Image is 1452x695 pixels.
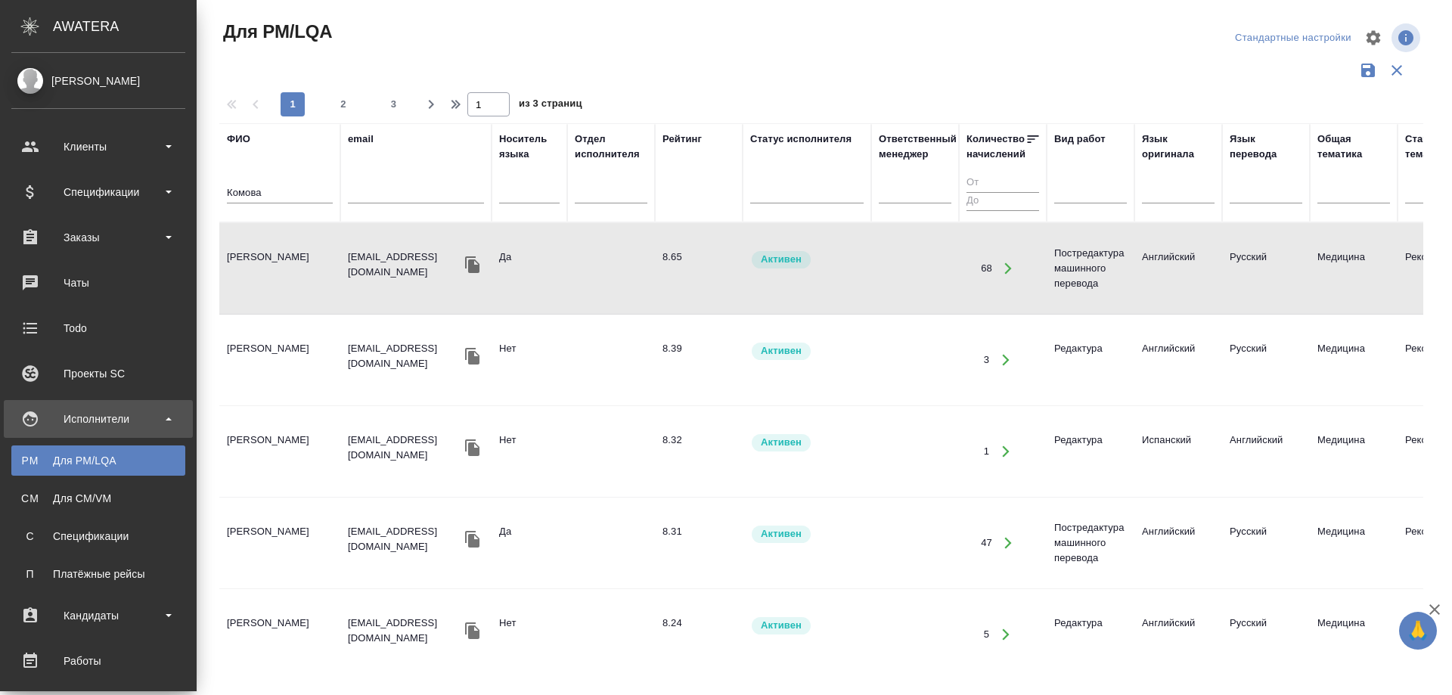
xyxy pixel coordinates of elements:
[761,252,802,267] p: Активен
[382,97,406,112] span: 3
[1134,242,1222,295] td: Английский
[750,341,864,361] div: Рядовой исполнитель: назначай с учетом рейтинга
[4,355,193,392] a: Проекты SC
[1230,132,1302,162] div: Язык перевода
[4,309,193,347] a: Todo
[1134,608,1222,661] td: Английский
[348,616,461,646] p: [EMAIL_ADDRESS][DOMAIN_NAME]
[11,135,185,158] div: Клиенты
[11,604,185,627] div: Кандидаты
[662,433,735,448] div: перевод хороший. Желательно использовать переводчика с редактором, но для несложных заказов возмо...
[331,97,355,112] span: 2
[750,524,864,545] div: Рядовой исполнитель: назначай с учетом рейтинга
[750,616,864,636] div: Рядовой исполнитель: назначай с учетом рейтинга
[19,566,178,582] div: Платёжные рейсы
[11,362,185,385] div: Проекты SC
[331,92,355,116] button: 2
[1142,132,1215,162] div: Язык оригинала
[519,95,582,116] span: из 3 страниц
[219,334,340,386] td: [PERSON_NAME]
[348,524,461,554] p: [EMAIL_ADDRESS][DOMAIN_NAME]
[990,345,1021,376] button: Открыть работы
[993,528,1024,559] button: Открыть работы
[990,436,1021,467] button: Открыть работы
[1405,615,1431,647] span: 🙏
[750,132,852,147] div: Статус исполнителя
[11,181,185,203] div: Спецификации
[761,343,802,358] p: Активен
[219,517,340,569] td: [PERSON_NAME]
[750,250,864,270] div: Рядовой исполнитель: назначай с учетом рейтинга
[461,253,484,276] button: Скопировать
[382,92,406,116] button: 3
[219,608,340,661] td: [PERSON_NAME]
[981,535,992,551] div: 47
[1317,132,1390,162] div: Общая тематика
[19,453,178,468] div: Для PM/LQA
[492,242,567,295] td: Да
[1222,334,1310,386] td: Русский
[1047,425,1134,478] td: Редактура
[1047,334,1134,386] td: Редактура
[1310,425,1398,478] td: Медицина
[461,436,484,459] button: Скопировать
[11,445,185,476] a: PMДля PM/LQA
[348,341,461,371] p: [EMAIL_ADDRESS][DOMAIN_NAME]
[966,174,1039,193] input: От
[499,132,560,162] div: Носитель языка
[492,425,567,478] td: Нет
[11,483,185,513] a: CMДля CM/VM
[4,264,193,302] a: Чаты
[348,433,461,463] p: [EMAIL_ADDRESS][DOMAIN_NAME]
[11,73,185,89] div: [PERSON_NAME]
[1134,334,1222,386] td: Английский
[11,650,185,672] div: Работы
[492,608,567,661] td: Нет
[1310,242,1398,295] td: Медицина
[1399,612,1437,650] button: 🙏
[966,132,1025,162] div: Количество начислений
[1054,132,1106,147] div: Вид работ
[4,642,193,680] a: Работы
[227,132,250,147] div: ФИО
[492,334,567,386] td: Нет
[662,341,735,356] div: перевод хороший. Желательно использовать переводчика с редактором, но для несложных заказов возмо...
[981,261,992,276] div: 68
[461,619,484,642] button: Скопировать
[761,618,802,633] p: Активен
[219,242,340,295] td: [PERSON_NAME]
[984,627,989,642] div: 5
[1222,425,1310,478] td: Английский
[1354,56,1382,85] button: Сохранить фильтры
[575,132,647,162] div: Отдел исполнителя
[348,250,461,280] p: [EMAIL_ADDRESS][DOMAIN_NAME]
[761,435,802,450] p: Активен
[1310,608,1398,661] td: Медицина
[1355,20,1391,56] span: Настроить таблицу
[1222,608,1310,661] td: Русский
[1134,517,1222,569] td: Английский
[492,517,567,569] td: Да
[11,317,185,340] div: Todo
[348,132,374,147] div: email
[662,250,735,265] div: перевод отличный. Редактура не нужна, корректор/ приемка по качеству может быть нужна
[990,619,1021,650] button: Открыть работы
[11,271,185,294] div: Чаты
[966,192,1039,211] input: До
[461,345,484,368] button: Скопировать
[993,253,1024,284] button: Открыть работы
[53,11,197,42] div: AWATERA
[11,559,185,589] a: ППлатёжные рейсы
[761,526,802,541] p: Активен
[11,408,185,430] div: Исполнители
[1231,26,1355,50] div: split button
[219,425,340,478] td: [PERSON_NAME]
[11,521,185,551] a: ССпецификации
[662,132,702,147] div: Рейтинг
[662,524,735,539] div: перевод хороший. Желательно использовать переводчика с редактором, но для несложных заказов возмо...
[19,491,178,506] div: Для CM/VM
[11,226,185,249] div: Заказы
[1047,238,1134,299] td: Постредактура машинного перевода
[1047,608,1134,661] td: Редактура
[984,444,989,459] div: 1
